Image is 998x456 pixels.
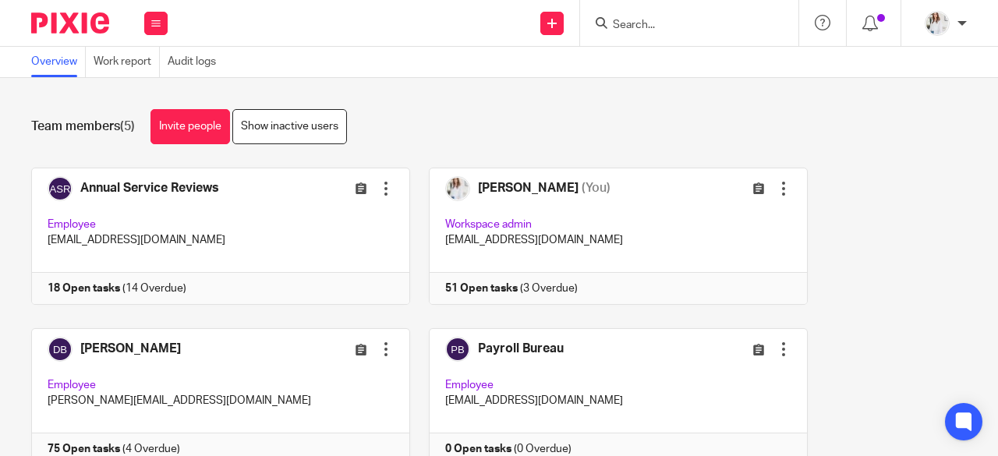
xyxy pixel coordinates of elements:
[168,47,224,77] a: Audit logs
[150,109,230,144] a: Invite people
[94,47,160,77] a: Work report
[31,118,135,135] h1: Team members
[232,109,347,144] a: Show inactive users
[120,120,135,133] span: (5)
[31,12,109,34] img: Pixie
[611,19,752,33] input: Search
[31,47,86,77] a: Overview
[925,11,950,36] img: Daisy.JPG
